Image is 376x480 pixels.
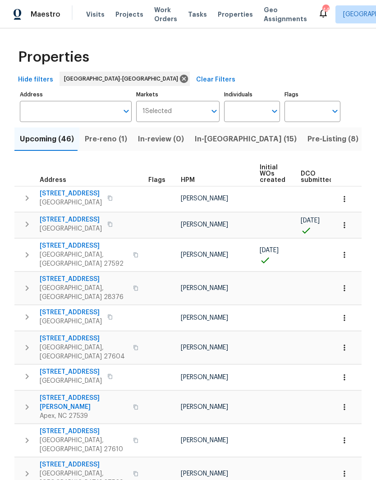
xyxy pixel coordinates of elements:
span: [GEOGRAPHIC_DATA] [40,317,102,326]
span: [PERSON_NAME] [181,471,228,477]
span: Pre-Listing (8) [307,133,358,145]
span: [GEOGRAPHIC_DATA], [GEOGRAPHIC_DATA] 28376 [40,284,128,302]
span: Hide filters [18,74,53,86]
span: Maestro [31,10,60,19]
span: Projects [115,10,143,19]
span: [PERSON_NAME] [181,252,228,258]
button: Open [268,105,281,118]
span: [GEOGRAPHIC_DATA], [GEOGRAPHIC_DATA] 27592 [40,250,128,268]
span: Visits [86,10,105,19]
span: Tasks [188,11,207,18]
span: 1 Selected [142,108,172,115]
div: [GEOGRAPHIC_DATA]-[GEOGRAPHIC_DATA] [60,72,190,86]
span: [PERSON_NAME] [181,285,228,291]
span: [GEOGRAPHIC_DATA], [GEOGRAPHIC_DATA] 27604 [40,343,128,361]
span: [DATE] [301,217,320,224]
span: Address [40,177,66,183]
span: Geo Assignments [264,5,307,23]
span: Upcoming (46) [20,133,74,145]
span: [STREET_ADDRESS] [40,275,128,284]
span: [DATE] [260,247,279,254]
button: Clear Filters [193,72,239,88]
span: [PERSON_NAME] [181,315,228,321]
span: Pre-reno (1) [85,133,127,145]
div: 44 [322,5,329,14]
label: Flags [284,92,340,97]
span: [STREET_ADDRESS] [40,427,128,436]
span: Initial WOs created [260,164,285,183]
button: Open [208,105,220,118]
span: [PERSON_NAME] [181,195,228,202]
span: [GEOGRAPHIC_DATA], [GEOGRAPHIC_DATA] 27610 [40,436,128,454]
button: Open [120,105,133,118]
span: [PERSON_NAME] [181,374,228,380]
label: Individuals [224,92,280,97]
span: [GEOGRAPHIC_DATA]-[GEOGRAPHIC_DATA] [64,74,182,83]
label: Address [20,92,132,97]
span: In-review (0) [138,133,184,145]
span: HPM [181,177,195,183]
button: Hide filters [14,72,57,88]
span: [STREET_ADDRESS] [40,367,102,376]
span: [STREET_ADDRESS] [40,308,102,317]
span: Work Orders [154,5,177,23]
span: [PERSON_NAME] [181,222,228,228]
span: Properties [18,53,89,62]
span: [PERSON_NAME] [181,344,228,351]
span: [GEOGRAPHIC_DATA] [40,224,102,233]
span: [GEOGRAPHIC_DATA] [40,376,102,385]
span: Flags [148,177,165,183]
span: [STREET_ADDRESS] [40,189,102,198]
span: DCO submitted [301,171,333,183]
span: [STREET_ADDRESS] [40,460,128,469]
span: Clear Filters [196,74,235,86]
span: In-[GEOGRAPHIC_DATA] (15) [195,133,297,145]
span: Properties [218,10,253,19]
span: [STREET_ADDRESS][PERSON_NAME] [40,394,128,412]
span: [PERSON_NAME] [181,404,228,410]
span: [STREET_ADDRESS] [40,241,128,250]
span: Apex, NC 27539 [40,412,128,421]
span: [STREET_ADDRESS] [40,215,102,224]
span: [PERSON_NAME] [181,437,228,444]
button: Open [329,105,341,118]
label: Markets [136,92,220,97]
span: [GEOGRAPHIC_DATA] [40,198,102,207]
span: [STREET_ADDRESS] [40,334,128,343]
